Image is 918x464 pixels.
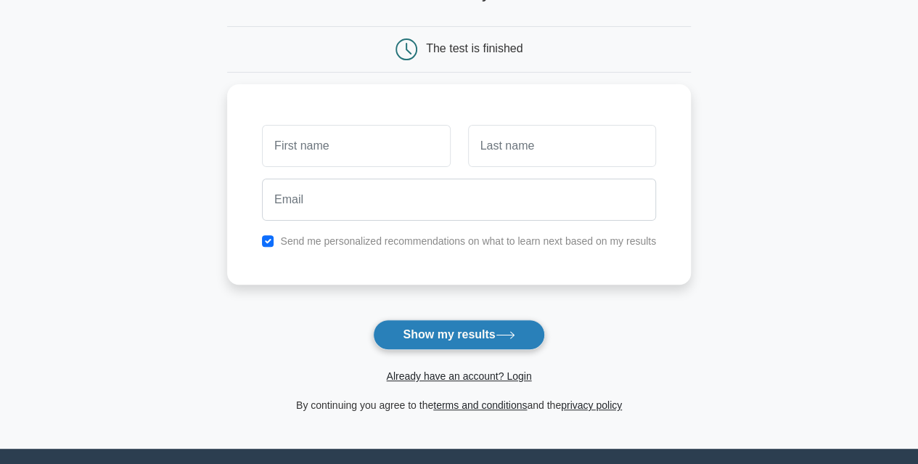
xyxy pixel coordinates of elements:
[468,125,656,167] input: Last name
[426,42,522,54] div: The test is finished
[433,399,527,411] a: terms and conditions
[280,235,656,247] label: Send me personalized recommendations on what to learn next based on my results
[262,179,656,221] input: Email
[373,319,544,350] button: Show my results
[262,125,450,167] input: First name
[561,399,622,411] a: privacy policy
[386,370,531,382] a: Already have an account? Login
[218,396,700,414] div: By continuing you agree to the and the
